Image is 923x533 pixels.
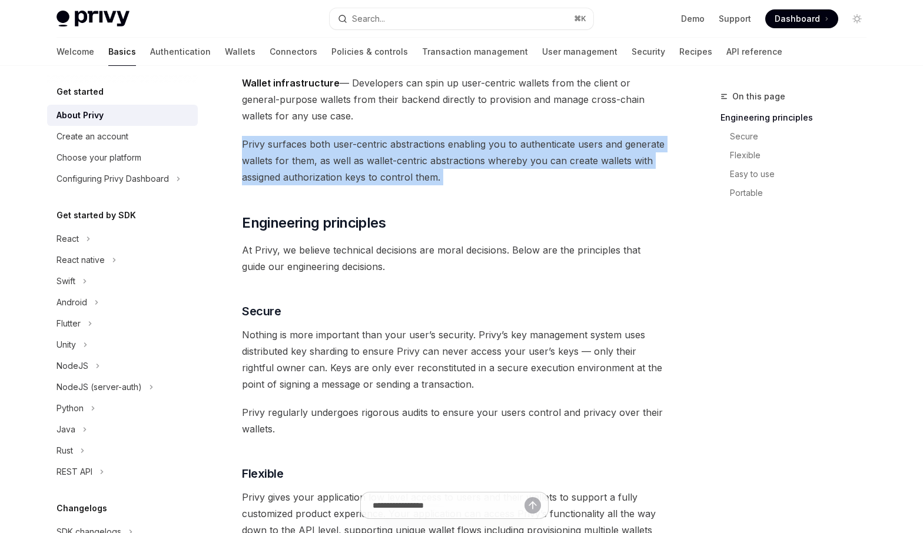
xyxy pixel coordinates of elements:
a: Choose your platform [47,147,198,168]
a: Security [632,38,665,66]
a: Authentication [150,38,211,66]
h5: Get started by SDK [57,208,136,222]
div: Python [57,401,84,415]
button: Toggle NodeJS section [47,355,198,377]
button: Toggle dark mode [848,9,866,28]
span: Secure [242,303,281,319]
div: React [57,232,79,246]
div: About Privy [57,108,104,122]
div: Rust [57,444,73,458]
button: Send message [524,497,541,514]
div: NodeJS [57,359,88,373]
div: Unity [57,338,76,352]
button: Toggle Configuring Privy Dashboard section [47,168,198,189]
a: Basics [108,38,136,66]
button: Toggle Android section [47,292,198,313]
a: API reference [726,38,782,66]
a: Easy to use [721,165,876,184]
button: Toggle React section [47,228,198,249]
div: Android [57,295,87,309]
span: Privy regularly undergoes rigorous audits to ensure your users control and privacy over their wal... [242,404,666,437]
div: NodeJS (server-auth) [57,380,142,394]
a: Demo [681,13,705,25]
span: Nothing is more important than your user’s security. Privy’s key management system uses distribut... [242,327,666,392]
button: Toggle Swift section [47,271,198,292]
a: Recipes [679,38,712,66]
a: About Privy [47,105,198,126]
a: Engineering principles [721,108,876,127]
span: — Developers can spin up user-centric wallets from the client or general-purpose wallets from the... [242,75,666,124]
div: REST API [57,465,92,479]
a: User management [542,38,617,66]
div: Search... [352,12,385,26]
h5: Changelogs [57,501,107,515]
span: Flexible [242,465,283,482]
span: On this page [732,89,785,104]
button: Toggle Python section [47,398,198,419]
button: Toggle NodeJS (server-auth) section [47,377,198,398]
div: Configuring Privy Dashboard [57,172,169,186]
a: Support [719,13,751,25]
button: Toggle Flutter section [47,313,198,334]
button: Toggle Java section [47,419,198,440]
h5: Get started [57,85,104,99]
div: React native [57,253,105,267]
div: Choose your platform [57,151,141,165]
a: Transaction management [422,38,528,66]
div: Java [57,422,75,437]
button: Toggle Unity section [47,334,198,355]
div: Flutter [57,317,81,331]
a: Connectors [270,38,317,66]
a: Create an account [47,126,198,147]
img: light logo [57,11,130,27]
button: Open search [330,8,593,29]
strong: Wallet infrastructure [242,77,340,89]
button: Toggle Rust section [47,440,198,461]
span: Engineering principles [242,214,386,232]
a: Policies & controls [331,38,408,66]
a: Dashboard [765,9,838,28]
div: Create an account [57,129,128,144]
span: Dashboard [775,13,820,25]
a: Secure [721,127,876,146]
a: Wallets [225,38,255,66]
div: Swift [57,274,75,288]
a: Flexible [721,146,876,165]
button: Toggle REST API section [47,461,198,482]
span: At Privy, we believe technical decisions are moral decisions. Below are the principles that guide... [242,242,666,275]
input: Ask a question... [373,492,524,518]
a: Welcome [57,38,94,66]
span: Privy surfaces both user-centric abstractions enabling you to authenticate users and generate wal... [242,136,666,185]
a: Portable [721,184,876,202]
span: ⌘ K [574,14,586,24]
button: Toggle React native section [47,249,198,271]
